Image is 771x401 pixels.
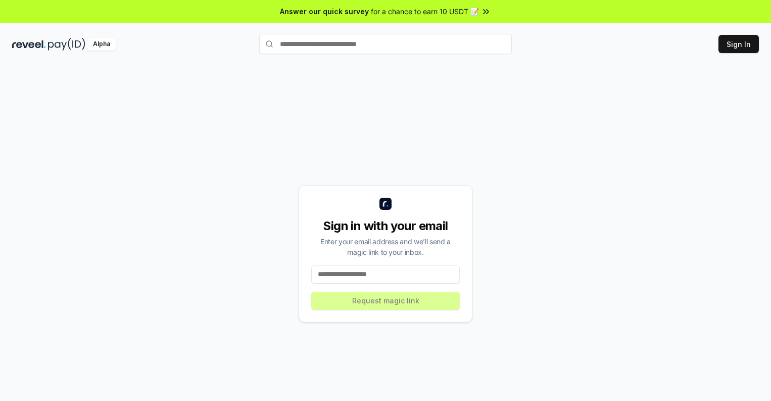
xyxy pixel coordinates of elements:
[12,38,46,51] img: reveel_dark
[280,6,369,17] span: Answer our quick survey
[311,218,460,234] div: Sign in with your email
[48,38,85,51] img: pay_id
[87,38,116,51] div: Alpha
[311,236,460,257] div: Enter your email address and we’ll send a magic link to your inbox.
[371,6,479,17] span: for a chance to earn 10 USDT 📝
[718,35,759,53] button: Sign In
[379,198,392,210] img: logo_small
